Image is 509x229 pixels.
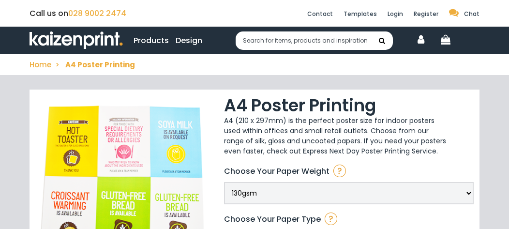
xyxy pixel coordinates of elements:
a: Chat [449,10,479,18]
label: Choose Your Paper Weight [224,165,329,177]
img: Kaizen Print - We print for businesses who want results! [30,31,123,49]
a: 028 9002 2474 [68,8,126,19]
a: Register [414,10,438,18]
a: Products [134,34,169,46]
div: Call us on [30,7,170,19]
span: Chat [464,10,479,18]
a: Contact [307,10,333,18]
a: Design [176,34,202,46]
a: Login [388,10,403,18]
h1: A4 Poster Printing [224,95,376,116]
a: Home [30,60,51,70]
a: Templates [344,10,377,18]
label: Choose Your Paper Type [224,213,321,225]
a: Kaizen Print - We print for businesses who want results! [30,27,123,54]
span: A4 Poster Printing [65,60,135,70]
span: A4 (210 x 297mm) is the perfect poster size for indoor posters used within offices and small reta... [224,116,446,156]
